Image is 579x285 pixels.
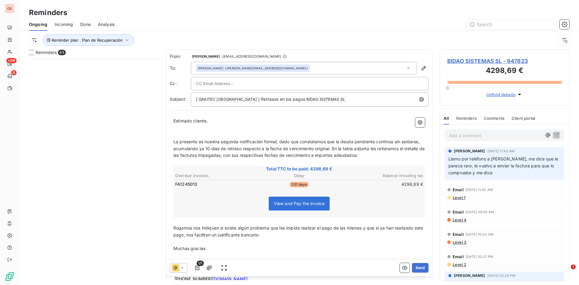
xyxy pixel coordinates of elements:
[173,118,208,123] span: Estimado cliente,
[454,148,485,154] span: [PERSON_NAME]
[447,65,562,77] h3: 4298,69 €
[466,210,494,214] span: [DATE] 09:06 AM
[80,21,91,27] span: Done
[453,210,464,214] span: Email
[36,49,57,55] span: Reminders
[454,273,485,278] span: [PERSON_NAME]
[11,70,17,75] span: 8
[5,4,14,13] div: GS
[485,91,524,98] button: Unfold details
[198,96,258,103] span: GRAITEC [GEOGRAPHIC_DATA]
[274,201,325,206] span: View and Pay the invoice
[466,188,493,192] span: [DATE] 11:42 AM
[197,261,204,266] span: 1/1
[558,264,573,279] iframe: Intercom live chat
[448,156,560,175] span: Llamo por teléfono a [PERSON_NAME], me dice que le parece raro, le vuelvo a enviar la factura par...
[221,55,281,58] span: - [EMAIL_ADDRESS][DOMAIN_NAME]
[29,7,67,18] h3: Reminders
[175,181,197,187] span: FA1245013
[173,225,424,237] span: Rogamos nos indiquen si existe algún problema que les impida realizar el pago de las mismas y que...
[466,233,493,236] span: [DATE] 10:24 AM
[170,81,191,87] label: Cc :
[289,182,308,187] span: 351 days
[452,240,466,245] span: Level 3
[55,21,73,27] span: Incoming
[175,173,257,179] th: Overdue invoices
[453,187,464,192] span: Email
[466,255,493,258] span: [DATE] 02:21 PM
[43,34,134,46] button: Reminder plan : Plan de Recuperación
[412,263,429,273] button: Send
[452,195,465,200] span: Level 1
[196,79,261,88] input: CC Email Address...
[452,262,466,267] span: Level 2
[173,246,207,251] span: Muchas gracias.
[484,116,505,121] span: Comments
[170,97,186,102] span: Subject:
[5,272,14,281] img: Logo LeanPay
[444,116,449,121] span: All
[512,116,535,121] span: Client portal
[258,173,340,179] th: Delay
[571,264,576,269] span: 1
[447,57,562,65] span: BIDAO SISTEMAS SL - 947823
[258,97,305,102] span: ] Retrasos en los pagos
[198,66,308,70] div: <[PERSON_NAME][EMAIL_ADDRESS][DOMAIN_NAME]>
[29,59,159,285] div: grid
[170,65,191,71] label: To:
[170,53,191,59] span: From:
[6,58,17,63] span: +99
[29,21,47,27] span: Ongoing
[174,166,424,172] span: Total TTC to be paid: 4298,69 €
[198,66,223,70] span: [PERSON_NAME]
[341,181,423,188] td: 4298,69 €
[98,21,115,27] span: Analysis
[453,254,464,259] span: Email
[487,274,515,277] span: [DATE] 03:28 PM
[305,96,346,103] span: BIDAO SISTEMAS SL
[58,50,65,55] span: 65
[487,149,514,153] span: [DATE] 11:43 AM
[446,86,449,90] span: 0
[467,20,557,29] input: Search
[453,232,464,237] span: Email
[52,38,123,43] span: Reminder plan : Plan de Recuperación
[452,217,467,222] span: Level 4
[341,173,423,179] th: Balance including tax
[196,97,198,102] span: [
[192,55,220,58] span: [PERSON_NAME]
[456,116,476,121] span: Reminders
[486,91,515,98] span: Unfold details
[173,139,426,158] span: La presente es nuestra segunda notificación formal, dado que constatamos que la deuda pendiente c...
